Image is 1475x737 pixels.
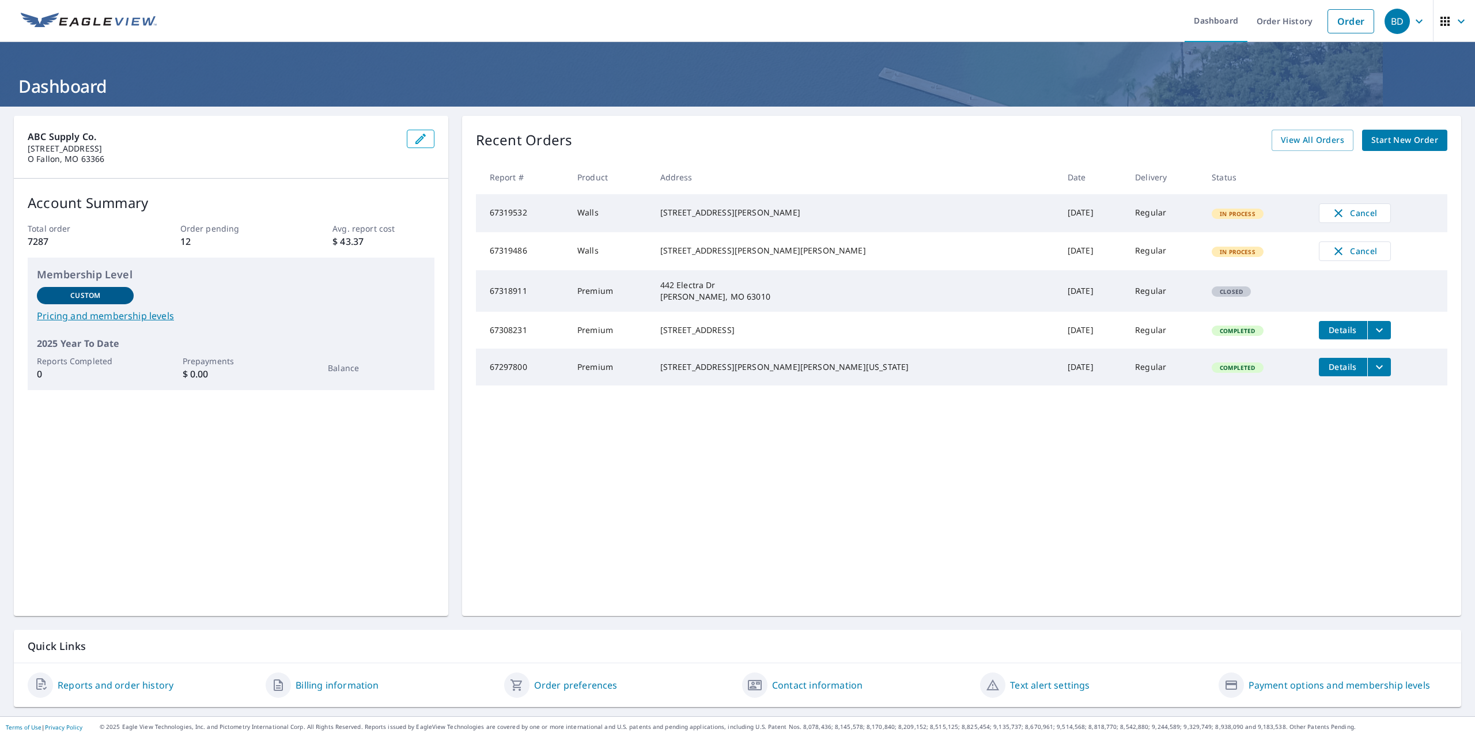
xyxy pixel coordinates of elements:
span: Start New Order [1371,133,1438,148]
a: Privacy Policy [45,723,82,731]
p: Order pending [180,222,282,235]
button: detailsBtn-67297800 [1319,358,1367,376]
a: Text alert settings [1010,678,1090,692]
a: Contact information [772,678,863,692]
td: Regular [1126,312,1202,349]
a: Reports and order history [58,678,173,692]
p: [STREET_ADDRESS] [28,143,398,154]
span: View All Orders [1281,133,1344,148]
button: filesDropdownBtn-67297800 [1367,358,1391,376]
p: Recent Orders [476,130,573,151]
p: Reports Completed [37,355,134,367]
th: Delivery [1126,160,1202,194]
td: 67308231 [476,312,568,349]
button: Cancel [1319,203,1391,223]
a: View All Orders [1272,130,1353,151]
p: Prepayments [183,355,279,367]
td: [DATE] [1058,349,1126,385]
img: EV Logo [21,13,157,30]
span: Completed [1213,327,1262,335]
div: 442 Electra Dr [PERSON_NAME], MO 63010 [660,279,1049,303]
p: $ 43.37 [332,235,434,248]
p: 0 [37,367,134,381]
td: Premium [568,349,650,385]
td: 67318911 [476,270,568,312]
td: Regular [1126,349,1202,385]
th: Date [1058,160,1126,194]
span: In Process [1213,248,1262,256]
p: 2025 Year To Date [37,337,425,350]
span: Completed [1213,364,1262,372]
td: Walls [568,232,650,270]
td: Walls [568,194,650,232]
td: Premium [568,312,650,349]
p: Custom [70,290,100,301]
a: Order [1327,9,1374,33]
td: Regular [1126,194,1202,232]
div: [STREET_ADDRESS] [660,324,1049,336]
p: $ 0.00 [183,367,279,381]
td: Regular [1126,232,1202,270]
th: Address [651,160,1058,194]
div: [STREET_ADDRESS][PERSON_NAME][PERSON_NAME] [660,245,1049,256]
td: [DATE] [1058,194,1126,232]
p: Quick Links [28,639,1447,653]
h1: Dashboard [14,74,1461,98]
td: 67319532 [476,194,568,232]
td: [DATE] [1058,270,1126,312]
a: Terms of Use [6,723,41,731]
p: Account Summary [28,192,434,213]
p: Avg. report cost [332,222,434,235]
th: Status [1202,160,1309,194]
span: Closed [1213,288,1250,296]
p: | [6,724,82,731]
span: In Process [1213,210,1262,218]
p: Total order [28,222,129,235]
span: Details [1326,361,1360,372]
a: Start New Order [1362,130,1447,151]
td: [DATE] [1058,312,1126,349]
a: Billing information [296,678,379,692]
td: 67297800 [476,349,568,385]
button: detailsBtn-67308231 [1319,321,1367,339]
a: Pricing and membership levels [37,309,425,323]
div: [STREET_ADDRESS][PERSON_NAME][PERSON_NAME][US_STATE] [660,361,1049,373]
p: 12 [180,235,282,248]
p: © 2025 Eagle View Technologies, Inc. and Pictometry International Corp. All Rights Reserved. Repo... [100,723,1469,731]
button: Cancel [1319,241,1391,261]
a: Payment options and membership levels [1249,678,1430,692]
a: Order preferences [534,678,618,692]
div: BD [1385,9,1410,34]
span: Cancel [1331,244,1379,258]
span: Details [1326,324,1360,335]
div: [STREET_ADDRESS][PERSON_NAME] [660,207,1049,218]
p: Membership Level [37,267,425,282]
td: Regular [1126,270,1202,312]
p: ABC Supply Co. [28,130,398,143]
p: O Fallon, MO 63366 [28,154,398,164]
span: Cancel [1331,206,1379,220]
td: 67319486 [476,232,568,270]
td: Premium [568,270,650,312]
th: Product [568,160,650,194]
button: filesDropdownBtn-67308231 [1367,321,1391,339]
p: 7287 [28,235,129,248]
th: Report # [476,160,568,194]
p: Balance [328,362,425,374]
td: [DATE] [1058,232,1126,270]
